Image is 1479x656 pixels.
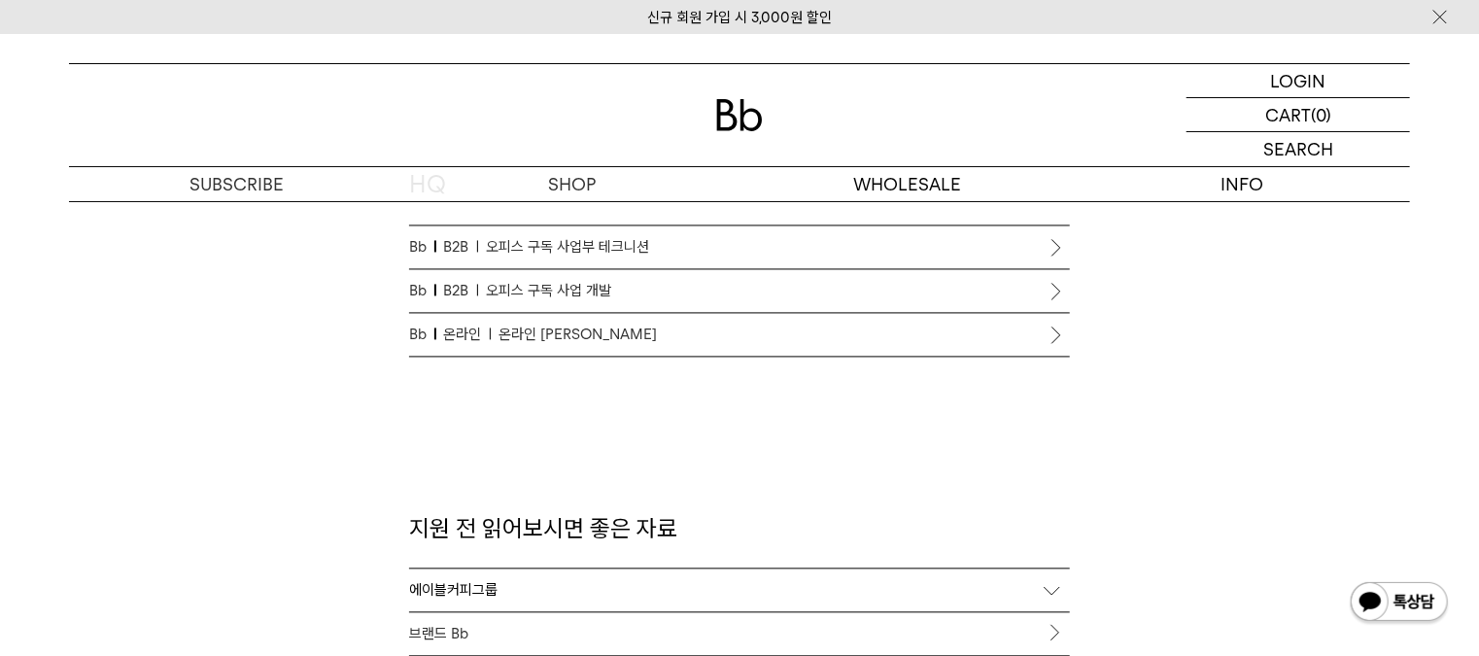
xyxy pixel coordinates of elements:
[499,324,657,347] span: 온라인 [PERSON_NAME]
[486,280,611,303] span: 오피스 구독 사업 개발
[69,167,404,201] a: SUBSCRIBE
[716,99,763,131] img: 로고
[409,226,1070,269] a: BbB2B오피스 구독 사업부 테크니션
[409,570,1070,612] div: 에이블커피그룹
[404,167,739,201] a: SHOP
[444,280,479,303] span: B2B
[1265,98,1311,131] p: CART
[444,236,479,259] span: B2B
[409,314,1070,357] a: Bb온라인온라인 [PERSON_NAME]
[1263,132,1333,166] p: SEARCH
[486,236,649,259] span: 오피스 구독 사업부 테크니션
[1187,98,1410,132] a: CART (0)
[409,280,436,303] span: Bb
[647,9,832,26] a: 신규 회원 가입 시 3,000원 할인
[409,270,1070,313] a: BbB2B오피스 구독 사업 개발
[1187,64,1410,98] a: LOGIN
[409,236,436,259] span: Bb
[409,324,436,347] span: Bb
[444,324,492,347] span: 온라인
[409,613,1070,656] a: 브랜드 Bb
[409,513,1070,570] p: 지원 전 읽어보시면 좋은 자료
[1271,64,1326,97] p: LOGIN
[1075,167,1410,201] p: INFO
[1311,98,1331,131] p: (0)
[739,167,1075,201] p: WHOLESALE
[1349,580,1450,627] img: 카카오톡 채널 1:1 채팅 버튼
